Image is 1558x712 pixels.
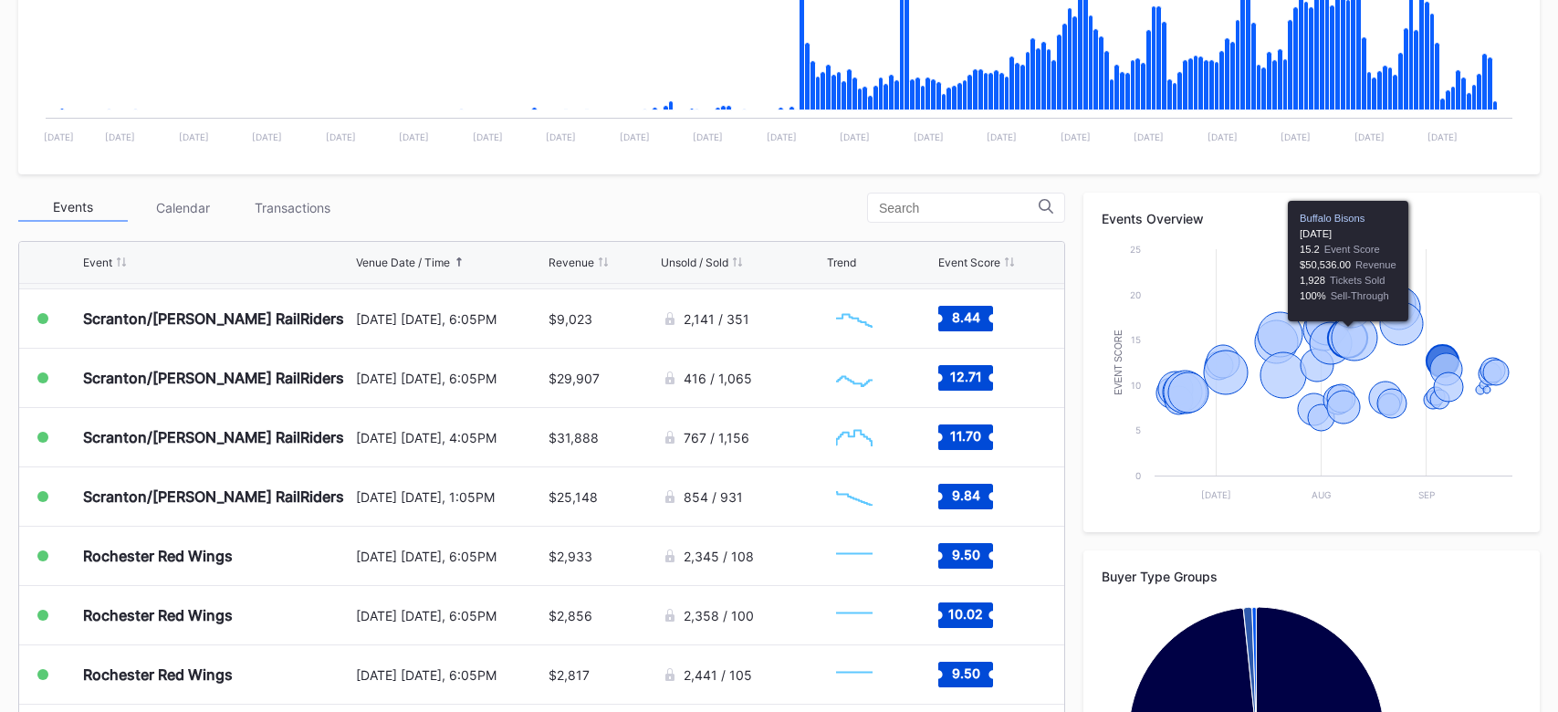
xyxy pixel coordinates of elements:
[1135,470,1141,481] text: 0
[1427,131,1458,142] text: [DATE]
[1135,424,1141,435] text: 5
[661,256,728,269] div: Unsold / Sold
[693,131,723,142] text: [DATE]
[1418,489,1435,500] text: Sep
[914,131,944,142] text: [DATE]
[1130,289,1141,300] text: 20
[952,665,980,681] text: 9.50
[1208,131,1238,142] text: [DATE]
[1134,131,1164,142] text: [DATE]
[684,549,754,564] div: 2,345 / 108
[44,131,74,142] text: [DATE]
[83,256,112,269] div: Event
[827,414,882,460] svg: Chart title
[356,549,544,564] div: [DATE] [DATE], 6:05PM
[950,428,981,444] text: 11.70
[549,371,600,386] div: $29,907
[684,430,749,445] div: 767 / 1,156
[83,606,233,624] div: Rochester Red Wings
[549,608,592,623] div: $2,856
[1130,244,1141,255] text: 25
[767,131,797,142] text: [DATE]
[326,131,356,142] text: [DATE]
[549,256,594,269] div: Revenue
[952,487,980,503] text: 9.84
[83,487,344,506] div: Scranton/[PERSON_NAME] RailRiders
[684,608,754,623] div: 2,358 / 100
[399,131,429,142] text: [DATE]
[952,309,980,325] text: 8.44
[840,131,870,142] text: [DATE]
[356,430,544,445] div: [DATE] [DATE], 4:05PM
[356,608,544,623] div: [DATE] [DATE], 6:05PM
[252,131,282,142] text: [DATE]
[473,131,503,142] text: [DATE]
[1281,131,1311,142] text: [DATE]
[684,667,752,683] div: 2,441 / 105
[18,194,128,222] div: Events
[356,489,544,505] div: [DATE] [DATE], 1:05PM
[827,355,882,401] svg: Chart title
[1061,131,1091,142] text: [DATE]
[356,311,544,327] div: [DATE] [DATE], 6:05PM
[83,665,233,684] div: Rochester Red Wings
[83,309,344,328] div: Scranton/[PERSON_NAME] RailRiders
[1201,489,1231,500] text: [DATE]
[879,201,1039,215] input: Search
[549,667,590,683] div: $2,817
[1114,330,1124,395] text: Event Score
[1102,569,1521,584] div: Buyer Type Groups
[684,311,749,327] div: 2,141 / 351
[83,369,344,387] div: Scranton/[PERSON_NAME] RailRiders
[948,606,983,622] text: 10.02
[1131,380,1141,391] text: 10
[546,131,576,142] text: [DATE]
[356,256,450,269] div: Venue Date / Time
[684,489,743,505] div: 854 / 931
[83,428,344,446] div: Scranton/[PERSON_NAME] RailRiders
[620,131,650,142] text: [DATE]
[827,474,882,519] svg: Chart title
[987,131,1017,142] text: [DATE]
[950,369,982,384] text: 12.71
[179,131,209,142] text: [DATE]
[356,667,544,683] div: [DATE] [DATE], 6:05PM
[1312,489,1331,500] text: Aug
[684,371,752,386] div: 416 / 1,065
[827,296,882,341] svg: Chart title
[1102,211,1521,226] div: Events Overview
[938,256,1000,269] div: Event Score
[549,549,592,564] div: $2,933
[1102,240,1521,514] svg: Chart title
[105,131,135,142] text: [DATE]
[128,194,237,222] div: Calendar
[827,652,882,697] svg: Chart title
[83,547,233,565] div: Rochester Red Wings
[952,547,980,562] text: 9.50
[827,592,882,638] svg: Chart title
[1354,131,1385,142] text: [DATE]
[827,256,856,269] div: Trend
[549,311,592,327] div: $9,023
[549,489,598,505] div: $25,148
[549,430,599,445] div: $31,888
[827,533,882,579] svg: Chart title
[237,194,347,222] div: Transactions
[356,371,544,386] div: [DATE] [DATE], 6:05PM
[1131,334,1141,345] text: 15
